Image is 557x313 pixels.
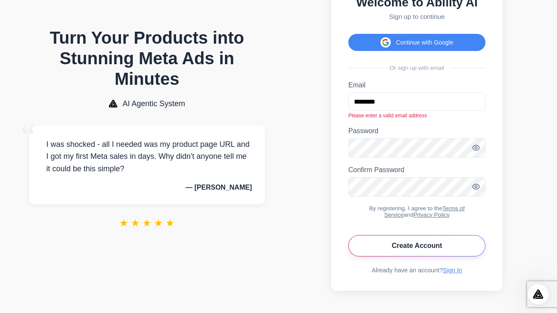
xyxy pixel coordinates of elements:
[142,217,152,229] span: ★
[42,138,252,175] p: I was shocked - all I needed was my product page URL and I got my first Meta sales in days. Why d...
[165,217,175,229] span: ★
[348,13,485,20] p: Sign up to continue
[443,267,462,274] a: Sign In
[21,117,36,156] span: “
[384,205,465,218] a: Terms of Service
[348,205,485,218] div: By registering, I agree to the and
[348,235,485,256] button: Create Account
[119,217,129,229] span: ★
[348,81,485,89] label: Email
[348,267,485,274] div: Already have an account?
[29,27,265,89] h1: Turn Your Products into Stunning Meta Ads in Minutes
[348,65,485,71] div: Or sign up with email
[42,184,252,191] p: — [PERSON_NAME]
[413,212,450,218] a: Privacy Policy
[348,34,485,51] button: Continue with Google
[109,100,117,107] img: AI Agentic System Logo
[348,113,485,119] div: Please enter a valid email address
[472,182,480,192] button: Toggle password visibility
[528,284,548,304] iframe: Intercom live chat
[348,127,485,135] label: Password
[472,143,480,153] button: Toggle password visibility
[154,217,163,229] span: ★
[131,217,140,229] span: ★
[348,166,485,174] label: Confirm Password
[123,99,185,108] span: AI Agentic System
